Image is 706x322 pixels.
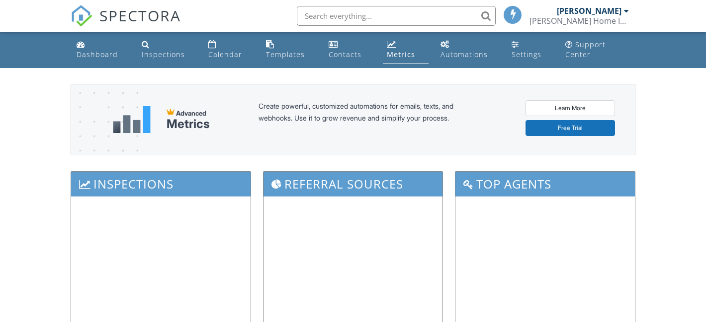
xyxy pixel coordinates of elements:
[138,36,196,64] a: Inspections
[71,172,251,196] h3: Inspections
[455,172,635,196] h3: Top Agents
[565,40,606,59] div: Support Center
[529,16,629,26] div: Gentry Home Inspections, LLC
[113,106,151,133] img: metrics-aadfce2e17a16c02574e7fc40e4d6b8174baaf19895a402c862ea781aae8ef5b.svg
[437,36,500,64] a: Automations (Basic)
[167,117,210,131] div: Metrics
[561,36,633,64] a: Support Center
[176,109,206,117] span: Advanced
[264,172,443,196] h3: Referral Sources
[208,50,242,59] div: Calendar
[557,6,621,16] div: [PERSON_NAME]
[73,36,130,64] a: Dashboard
[204,36,254,64] a: Calendar
[266,50,305,59] div: Templates
[142,50,185,59] div: Inspections
[526,100,615,116] a: Learn More
[325,36,375,64] a: Contacts
[262,36,317,64] a: Templates
[71,84,138,194] img: advanced-banner-bg-f6ff0eecfa0ee76150a1dea9fec4b49f333892f74bc19f1b897a312d7a1b2ff3.png
[259,100,477,139] div: Create powerful, customized automations for emails, texts, and webhooks. Use it to grow revenue a...
[441,50,488,59] div: Automations
[329,50,361,59] div: Contacts
[508,36,553,64] a: Settings
[387,50,415,59] div: Metrics
[383,36,429,64] a: Metrics
[71,13,181,34] a: SPECTORA
[71,5,92,27] img: The Best Home Inspection Software - Spectora
[512,50,541,59] div: Settings
[77,50,118,59] div: Dashboard
[526,120,615,136] a: Free Trial
[297,6,496,26] input: Search everything...
[99,5,181,26] span: SPECTORA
